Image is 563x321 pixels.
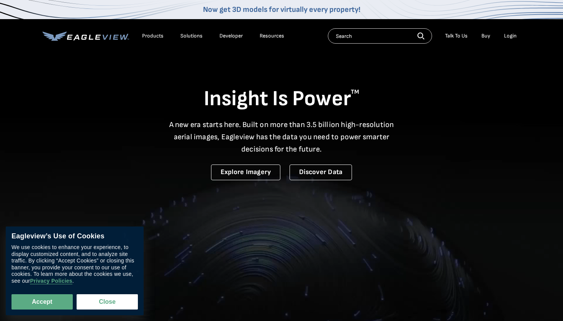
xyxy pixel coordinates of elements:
p: A new era starts here. Built on more than 3.5 billion high-resolution aerial images, Eagleview ha... [164,119,399,155]
a: Now get 3D models for virtually every property! [203,5,360,14]
a: Discover Data [290,165,352,180]
div: Resources [260,33,284,39]
div: Login [504,33,517,39]
sup: TM [351,88,359,96]
h1: Insight Is Power [43,86,520,112]
button: Close [77,294,138,310]
div: Products [142,33,164,39]
a: Buy [481,33,490,39]
a: Explore Imagery [211,165,281,180]
div: Eagleview’s Use of Cookies [11,232,138,241]
div: We use cookies to enhance your experience, to display customized content, and to analyze site tra... [11,244,138,285]
div: Talk To Us [445,33,468,39]
div: Solutions [180,33,203,39]
input: Search [328,28,432,44]
a: Developer [219,33,243,39]
button: Accept [11,294,73,310]
a: Privacy Policies [30,278,72,285]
